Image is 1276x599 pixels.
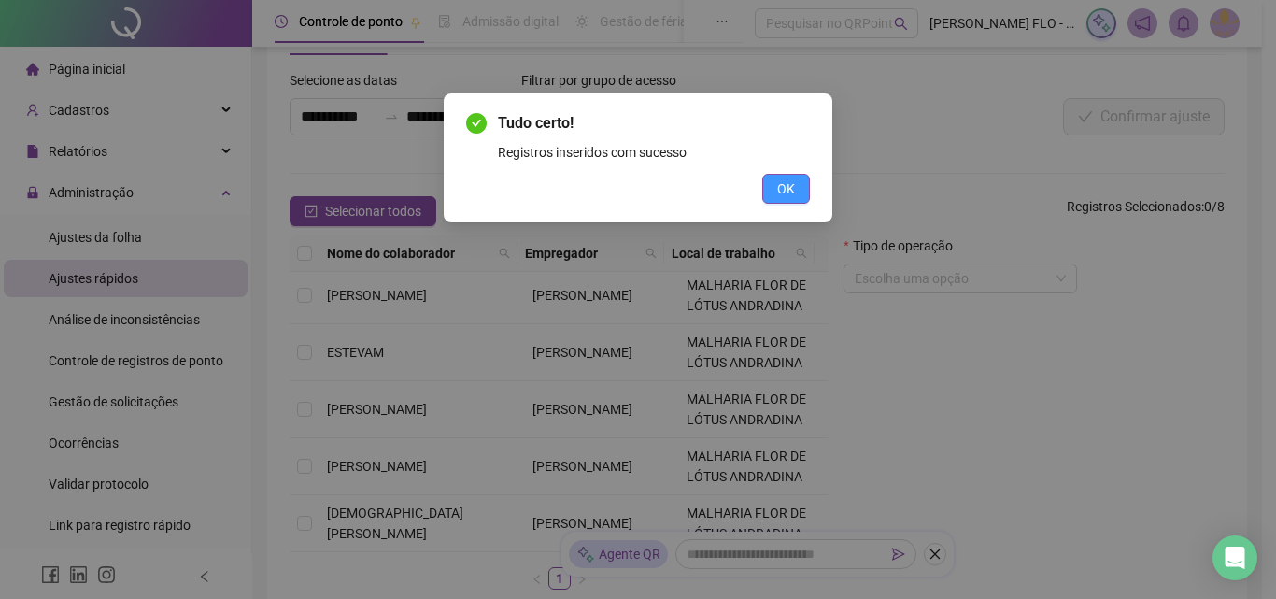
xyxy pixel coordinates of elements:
span: OK [777,178,795,199]
span: check-circle [466,113,487,134]
button: OK [762,174,810,204]
div: Registros inseridos com sucesso [498,142,810,163]
span: Tudo certo! [498,112,810,135]
div: Open Intercom Messenger [1212,535,1257,580]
